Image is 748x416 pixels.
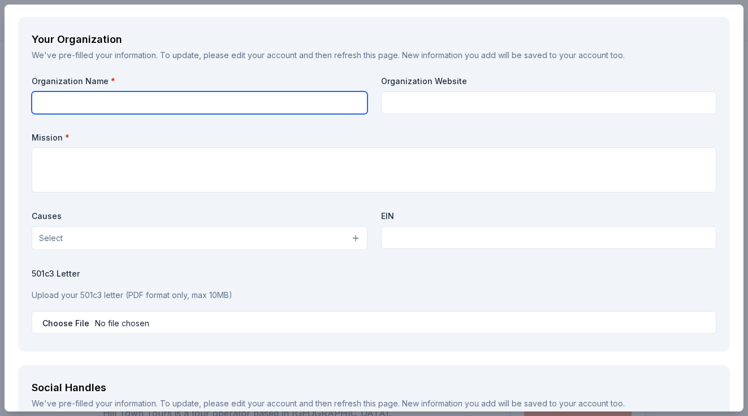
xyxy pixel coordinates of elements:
span: Select [39,231,63,245]
p: Upload your 501c3 letter (PDF format only, max 10MB) [32,288,716,302]
label: Causes [32,211,367,222]
button: Select [32,226,367,250]
label: Organization Website [381,76,717,87]
div: We've pre-filled your information. To update, please and then refresh this page. New information ... [32,49,716,62]
label: 501c3 Letter [32,268,716,279]
label: Mission [32,132,716,143]
a: edit your account [231,50,297,60]
a: edit your account [231,399,297,408]
div: Social Handles [32,379,716,397]
label: Organization Name [32,76,367,87]
label: EIN [381,211,717,222]
div: Your Organization [32,30,716,49]
div: We've pre-filled your information. To update, please and then refresh this page. New information ... [32,397,716,410]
